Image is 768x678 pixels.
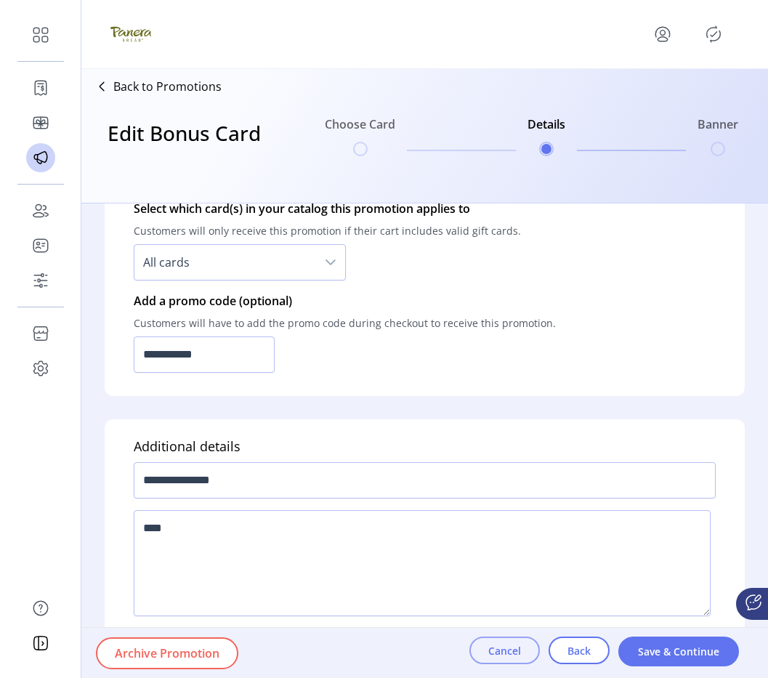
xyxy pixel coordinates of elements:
[134,437,240,456] h5: Additional details
[110,14,151,55] img: logo
[134,292,556,310] p: Add a promo code (optional)
[488,643,521,658] span: Cancel
[637,644,720,659] span: Save & Continue
[134,310,556,336] p: Customers will have to add the promo code during checkout to receive this promotion.
[528,116,565,142] h6: Details
[567,643,591,658] span: Back
[115,645,219,662] span: Archive Promotion
[96,637,238,669] button: Archive Promotion
[134,245,316,280] span: All cards
[113,78,222,95] p: Back to Promotions
[134,217,521,244] p: Customers will only receive this promotion if their cart includes valid gift cards.
[702,23,725,46] button: Publisher Panel
[469,637,540,664] button: Cancel
[651,23,674,46] button: menu
[618,637,739,666] button: Save & Continue
[316,245,345,280] div: dropdown trigger
[549,637,610,664] button: Back
[134,200,521,217] p: Select which card(s) in your catalog this promotion applies to
[108,118,261,177] h3: Edit Bonus Card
